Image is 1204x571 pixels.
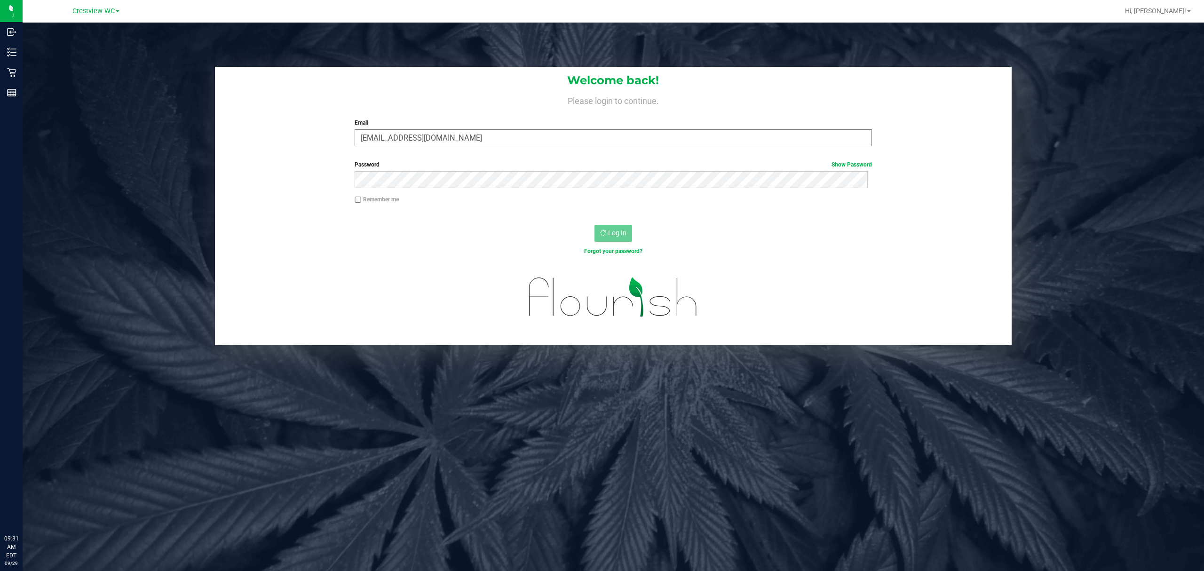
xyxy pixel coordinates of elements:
inline-svg: Retail [7,68,16,77]
img: flourish_logo.svg [514,265,713,329]
inline-svg: Inbound [7,27,16,37]
a: Show Password [832,161,872,168]
span: Log In [608,229,626,237]
span: Hi, [PERSON_NAME]! [1125,7,1186,15]
button: Log In [594,225,632,242]
input: Remember me [355,197,361,203]
inline-svg: Reports [7,88,16,97]
p: 09/29 [4,560,18,567]
span: Crestview WC [72,7,115,15]
label: Remember me [355,195,399,204]
span: Password [355,161,380,168]
a: Forgot your password? [584,248,642,254]
h4: Please login to continue. [215,94,1012,105]
inline-svg: Inventory [7,48,16,57]
h1: Welcome back! [215,74,1012,87]
label: Email [355,119,872,127]
p: 09:31 AM EDT [4,534,18,560]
